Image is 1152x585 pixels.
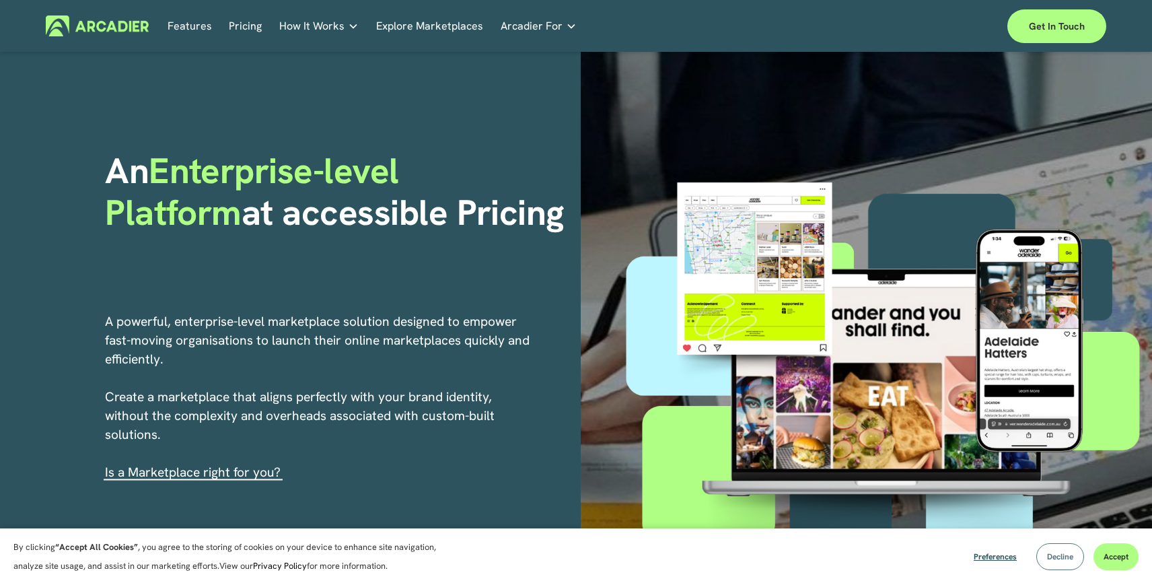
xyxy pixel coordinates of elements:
span: Decline [1047,551,1073,562]
span: Arcadier For [501,17,563,36]
a: Pricing [229,15,262,36]
img: Arcadier [46,15,149,36]
span: I [105,464,281,481]
a: Privacy Policy [253,560,307,572]
button: Decline [1036,543,1084,570]
a: s a Marketplace right for you? [108,464,281,481]
a: folder dropdown [501,15,577,36]
p: A powerful, enterprise-level marketplace solution designed to empower fast-moving organisations t... [105,312,532,482]
p: By clicking , you agree to the storing of cookies on your device to enhance site navigation, anal... [13,538,451,576]
button: Preferences [964,543,1027,570]
strong: “Accept All Cookies” [55,541,138,553]
a: Get in touch [1007,9,1106,43]
span: How It Works [279,17,345,36]
a: Explore Marketplaces [376,15,483,36]
span: Enterprise-level Platform [105,147,408,236]
h1: An at accessible Pricing [105,150,571,234]
a: Features [168,15,212,36]
span: Preferences [974,551,1017,562]
iframe: Chat Widget [1085,520,1152,585]
a: folder dropdown [279,15,359,36]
